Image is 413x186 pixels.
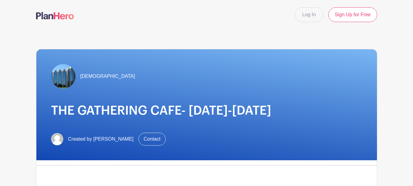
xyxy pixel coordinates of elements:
a: Contact [138,133,166,146]
span: Created by [PERSON_NAME] [68,135,134,143]
img: logo-507f7623f17ff9eddc593b1ce0a138ce2505c220e1c5a4e2b4648c50719b7d32.svg [36,12,74,19]
span: [DEMOGRAPHIC_DATA] [80,73,135,80]
img: TheGathering.jpeg [51,64,76,89]
h1: THE GATHERING CAFE- [DATE]-[DATE] [51,103,362,118]
a: Log In [295,7,323,22]
img: default-ce2991bfa6775e67f084385cd625a349d9dcbb7a52a09fb2fda1e96e2d18dcdb.png [51,133,63,145]
a: Sign Up for Free [328,7,377,22]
